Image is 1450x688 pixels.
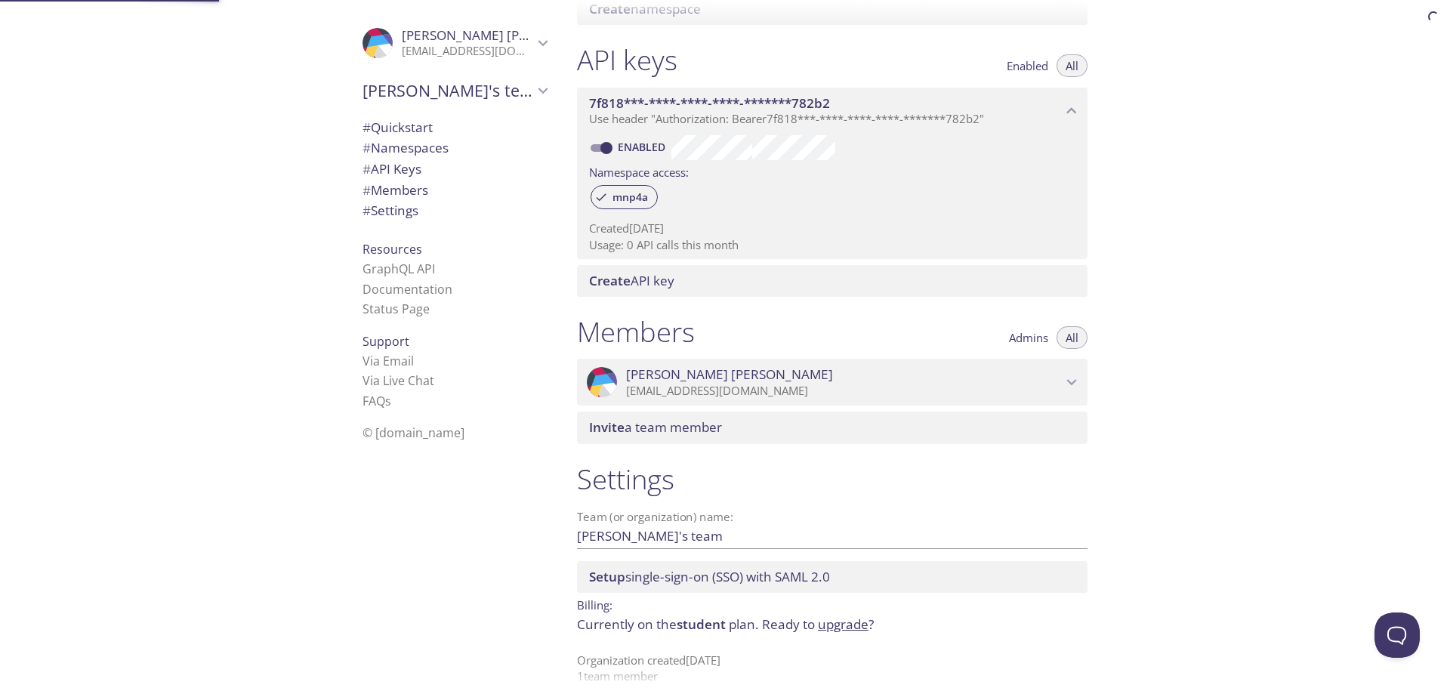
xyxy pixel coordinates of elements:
div: Victor Leocádio [577,359,1087,406]
a: Documentation [362,281,452,298]
button: All [1057,54,1087,77]
div: API Keys [350,159,559,180]
span: # [362,181,371,199]
div: Quickstart [350,117,559,138]
span: s [385,393,391,409]
div: Create API Key [577,265,1087,297]
p: Organization created [DATE] 1 team member [577,653,1087,685]
div: Team Settings [350,200,559,221]
label: Namespace access: [589,160,689,182]
div: Victor Leocádio [350,18,559,68]
span: Resources [362,241,422,258]
div: Setup SSO [577,561,1087,593]
span: mnp4a [603,190,657,204]
p: Billing: [577,593,1087,615]
button: Enabled [998,54,1057,77]
label: Team (or organization) name: [577,511,734,523]
span: Namespaces [362,139,449,156]
span: # [362,202,371,219]
span: Quickstart [362,119,433,136]
span: Support [362,333,409,350]
span: [PERSON_NAME] [PERSON_NAME] [626,366,833,383]
span: Create [589,272,631,289]
a: Status Page [362,301,430,317]
span: student [677,615,726,633]
h1: Settings [577,462,1087,496]
div: Invite a team member [577,412,1087,443]
a: FAQ [362,393,391,409]
p: Created [DATE] [589,221,1075,236]
span: Settings [362,202,418,219]
p: Currently on the plan. [577,615,1087,634]
a: Via Live Chat [362,372,434,389]
span: Members [362,181,428,199]
span: © [DOMAIN_NAME] [362,424,464,441]
p: [EMAIL_ADDRESS][DOMAIN_NAME] [626,384,1062,399]
div: mnp4a [591,185,658,209]
span: # [362,139,371,156]
span: API Keys [362,160,421,177]
div: Victor's team [350,71,559,110]
button: All [1057,326,1087,349]
span: a team member [589,418,722,436]
button: Admins [1000,326,1057,349]
span: [PERSON_NAME] [PERSON_NAME] [402,26,609,44]
a: Via Email [362,353,414,369]
span: single-sign-on (SSO) with SAML 2.0 [589,568,830,585]
a: upgrade [818,615,868,633]
div: Members [350,180,559,201]
span: Invite [589,418,625,436]
span: Ready to ? [762,615,874,633]
div: Namespaces [350,137,559,159]
a: Enabled [615,140,671,154]
span: Setup [589,568,625,585]
span: # [362,119,371,136]
iframe: Help Scout Beacon - Open [1374,612,1420,658]
p: [EMAIL_ADDRESS][DOMAIN_NAME] [402,44,533,59]
span: # [362,160,371,177]
span: API key [589,272,674,289]
h1: API keys [577,43,677,77]
span: [PERSON_NAME]'s team [362,80,533,101]
p: Usage: 0 API calls this month [589,237,1075,253]
h1: Members [577,315,695,349]
a: GraphQL API [362,261,435,277]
